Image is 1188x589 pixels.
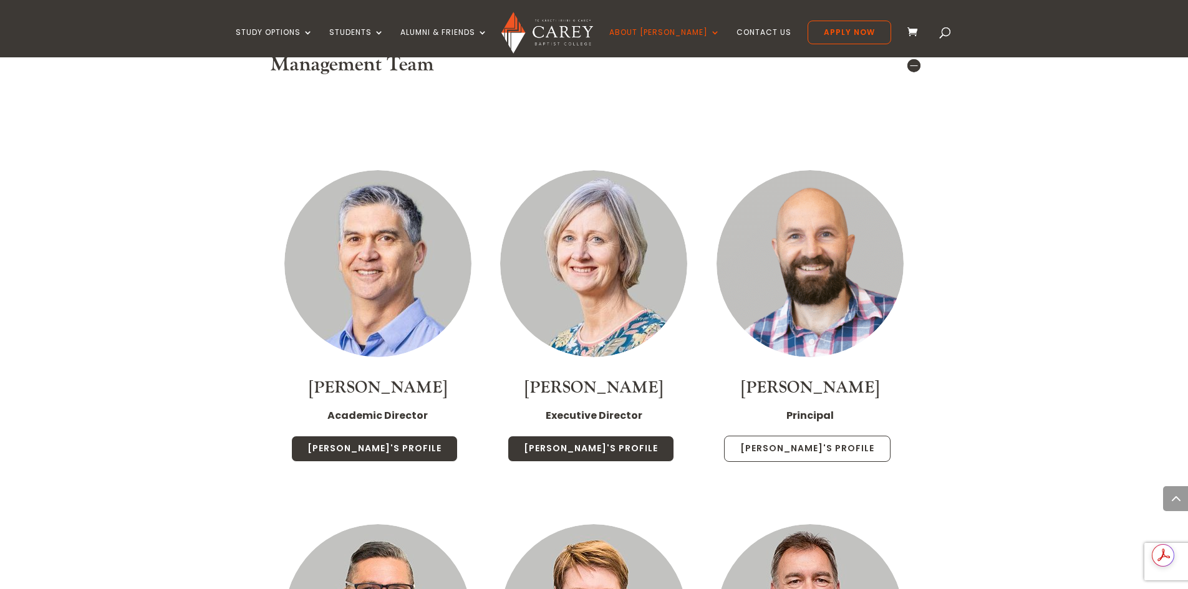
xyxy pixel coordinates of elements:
a: [PERSON_NAME] [741,377,879,398]
a: [PERSON_NAME]'s Profile [291,436,458,462]
img: Staff Thumbnail - Chris Berry [500,170,687,357]
a: [PERSON_NAME] [524,377,663,398]
strong: Academic Director [327,408,428,423]
strong: Executive Director [546,408,642,423]
a: Students [329,28,384,57]
a: [PERSON_NAME]'s Profile [724,436,891,462]
a: Alumni & Friends [400,28,488,57]
h5: Management Team [270,53,919,77]
a: Study Options [236,28,313,57]
img: Carey Baptist College [501,12,593,54]
a: Contact Us [736,28,791,57]
img: Paul Jones (300 x 300px) [717,170,904,357]
a: Apply Now [808,21,891,44]
a: About [PERSON_NAME] [609,28,720,57]
img: Rob Ayres_300x300 [284,170,471,357]
strong: Principal [786,408,834,423]
a: [PERSON_NAME]'s Profile [508,436,674,462]
a: [PERSON_NAME] [309,377,447,398]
